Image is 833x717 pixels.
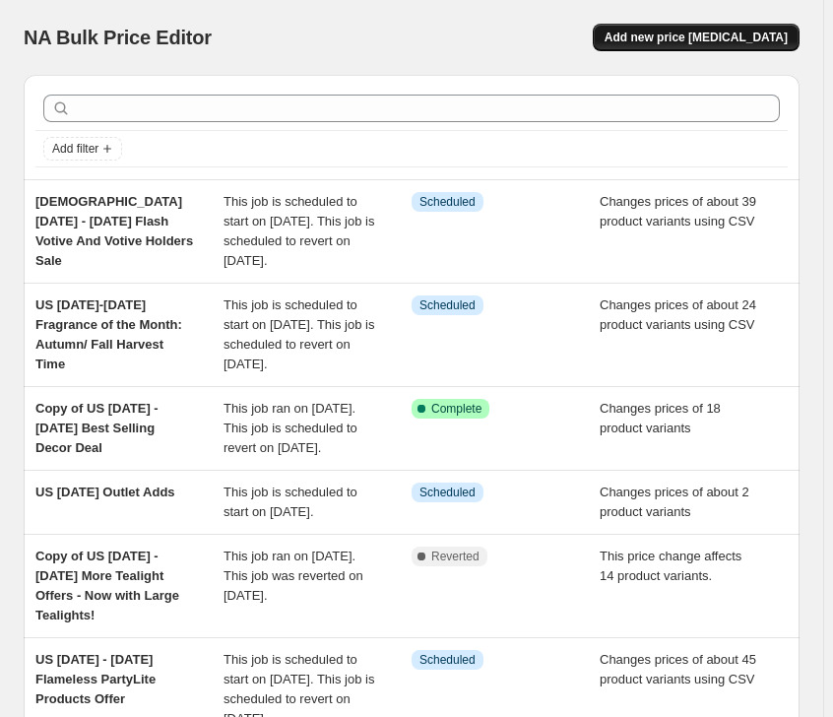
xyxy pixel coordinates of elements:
span: Reverted [431,549,480,564]
span: This job is scheduled to start on [DATE]. This job is scheduled to revert on [DATE]. [224,297,374,371]
span: Changes prices of about 39 product variants using CSV [600,194,756,228]
span: Scheduled [419,485,476,500]
span: This job is scheduled to start on [DATE]. This job is scheduled to revert on [DATE]. [224,194,374,268]
span: Scheduled [419,652,476,668]
span: [DEMOGRAPHIC_DATA] [DATE] - [DATE] Flash Votive And Votive Holders Sale [35,194,193,268]
span: US [DATE]-[DATE] Fragrance of the Month: Autumn/ Fall Harvest Time [35,297,182,371]
span: Add new price [MEDICAL_DATA] [605,30,788,45]
span: Scheduled [419,194,476,210]
button: Add new price [MEDICAL_DATA] [593,24,800,51]
span: This job is scheduled to start on [DATE]. [224,485,357,519]
span: Changes prices of 18 product variants [600,401,721,435]
span: Changes prices of about 24 product variants using CSV [600,297,756,332]
span: Scheduled [419,297,476,313]
span: This price change affects 14 product variants. [600,549,741,583]
span: Changes prices of about 2 product variants [600,485,749,519]
span: Changes prices of about 45 product variants using CSV [600,652,756,686]
button: Add filter [43,137,122,161]
span: NA Bulk Price Editor [24,27,212,48]
span: Add filter [52,141,98,157]
span: This job ran on [DATE]. This job is scheduled to revert on [DATE]. [224,401,357,455]
span: Copy of US [DATE] - [DATE] Best Selling Decor Deal [35,401,159,455]
span: Copy of US [DATE] - [DATE] More Tealight Offers - Now with Large Tealights! [35,549,179,622]
span: Complete [431,401,481,417]
span: US [DATE] Outlet Adds [35,485,175,499]
span: This job ran on [DATE]. This job was reverted on [DATE]. [224,549,363,603]
span: US [DATE] - [DATE] Flameless PartyLite Products Offer [35,652,156,706]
